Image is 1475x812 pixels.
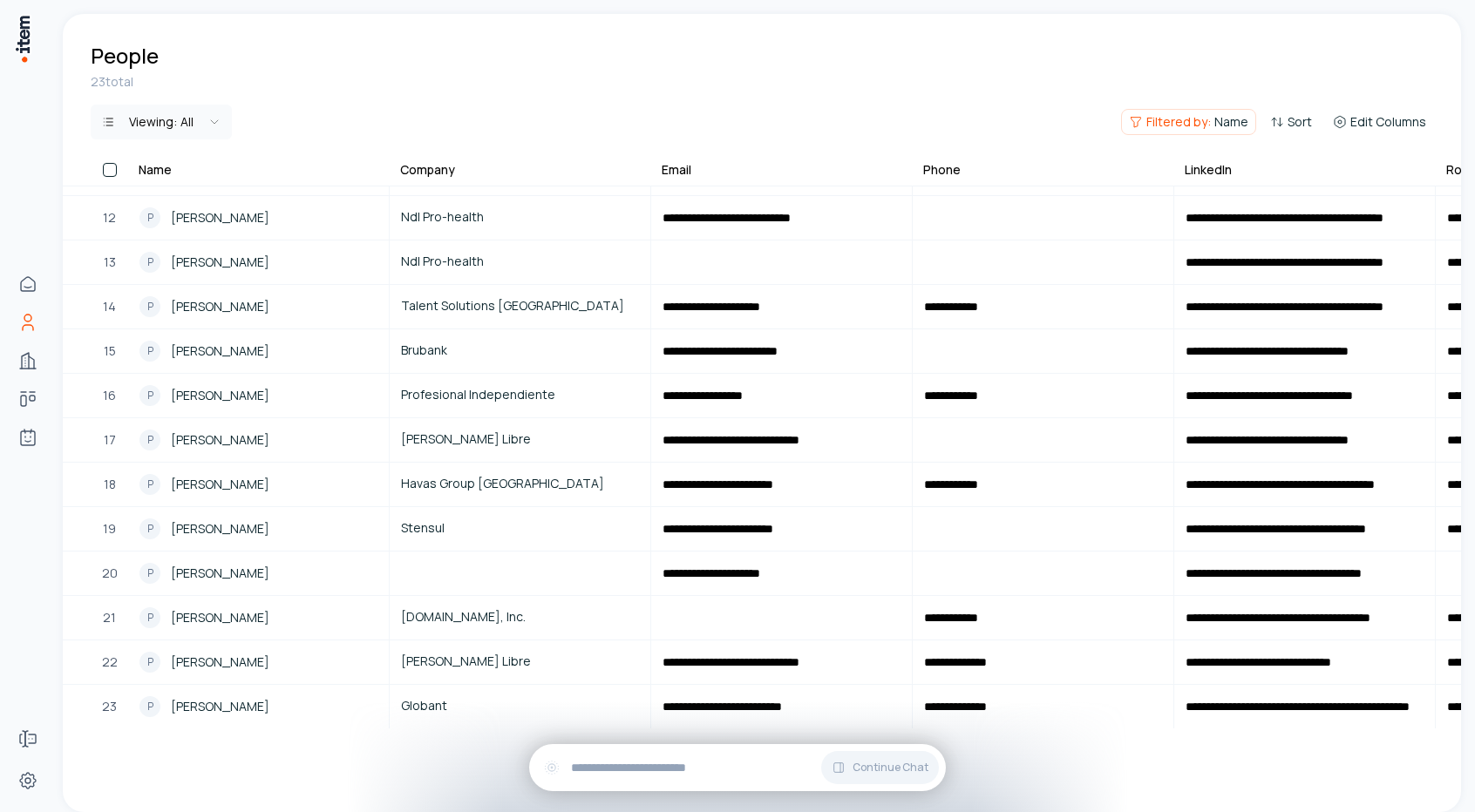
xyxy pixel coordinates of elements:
[400,161,455,179] div: Company
[401,607,639,626] span: [DOMAIN_NAME], Inc.
[102,697,117,716] span: 23
[401,474,639,493] span: Havas Group [GEOGRAPHIC_DATA]
[391,330,649,372] a: Brubank
[139,430,160,450] div: P
[391,419,649,461] a: [PERSON_NAME] Libre
[139,563,160,584] div: P
[91,73,1433,91] div: 23 total
[91,42,159,70] h1: People
[1185,161,1232,179] div: LinkedIn
[129,597,388,639] a: P[PERSON_NAME]
[139,652,160,673] div: P
[10,305,45,340] a: People
[171,519,269,538] span: [PERSON_NAME]
[104,475,116,494] span: 18
[139,474,160,495] div: P
[171,564,269,583] span: [PERSON_NAME]
[391,686,649,727] a: Globant
[401,696,639,715] span: Globant
[129,419,388,461] a: P[PERSON_NAME]
[10,382,45,416] a: Deals
[103,297,116,316] span: 14
[1263,110,1319,134] button: Sort
[10,721,45,756] a: Forms
[103,208,116,227] span: 12
[401,652,639,671] span: [PERSON_NAME] Libre
[1121,109,1256,135] button: Filtered by:Name
[139,252,160,273] div: P
[129,241,388,283] a: P[PERSON_NAME]
[401,518,639,538] span: Stensul
[662,161,691,179] div: Email
[391,464,649,505] a: Havas Group [GEOGRAPHIC_DATA]
[129,375,388,416] a: P[PERSON_NAME]
[1146,113,1211,131] span: Filtered by:
[102,653,118,672] span: 22
[10,267,45,301] a: Home
[10,343,45,378] a: Companies
[102,564,118,583] span: 20
[401,385,639,404] span: Profesional Independiente
[391,197,649,239] a: Ndl Pro-health
[171,475,269,494] span: [PERSON_NAME]
[401,296,639,315] span: Talent Solutions [GEOGRAPHIC_DATA]
[129,464,388,505] a: P[PERSON_NAME]
[1288,113,1312,131] span: Sort
[401,430,639,449] span: [PERSON_NAME] Libre
[529,744,946,791] div: Continue Chat
[129,197,388,239] a: P[PERSON_NAME]
[391,286,649,328] a: Talent Solutions [GEOGRAPHIC_DATA]
[171,653,269,672] span: [PERSON_NAME]
[129,330,388,372] a: P[PERSON_NAME]
[139,518,160,539] div: P
[139,161,172,179] div: Name
[821,751,939,784] button: Continue Chat
[1214,113,1248,131] span: Name
[1350,113,1426,131] span: Edit Columns
[129,641,388,683] a: P[PERSON_NAME]
[171,253,269,272] span: [PERSON_NAME]
[391,641,649,683] a: [PERSON_NAME] Libre
[401,341,639,360] span: Brubank
[401,252,639,271] span: Ndl Pro-health
[1446,161,1472,179] div: Role
[139,296,160,317] div: P
[10,420,45,455] a: Agents
[139,341,160,362] div: P
[103,519,116,538] span: 19
[104,430,116,450] span: 17
[391,597,649,639] a: [DOMAIN_NAME], Inc.
[171,208,269,227] span: [PERSON_NAME]
[129,508,388,550] a: P[PERSON_NAME]
[129,286,388,328] a: P[PERSON_NAME]
[401,207,639,227] span: Ndl Pro-health
[104,253,116,272] span: 13
[129,686,388,727] a: P[PERSON_NAME]
[391,241,649,283] a: Ndl Pro-health
[923,161,961,179] div: Phone
[129,552,388,594] a: P[PERSON_NAME]
[139,385,160,406] div: P
[103,386,116,405] span: 16
[104,342,116,361] span: 15
[103,608,116,627] span: 21
[129,113,194,131] div: Viewing:
[171,342,269,361] span: [PERSON_NAME]
[171,608,269,627] span: [PERSON_NAME]
[171,297,269,316] span: [PERSON_NAME]
[171,697,269,716] span: [PERSON_NAME]
[853,761,928,775] span: Continue Chat
[139,607,160,628] div: P
[391,508,649,550] a: Stensul
[1326,110,1433,134] button: Edit Columns
[139,207,160,228] div: P
[171,430,269,450] span: [PERSON_NAME]
[139,696,160,717] div: P
[14,14,31,64] img: Item Brain Logo
[391,375,649,416] a: Profesional Independiente
[10,763,45,798] a: Settings
[171,386,269,405] span: [PERSON_NAME]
